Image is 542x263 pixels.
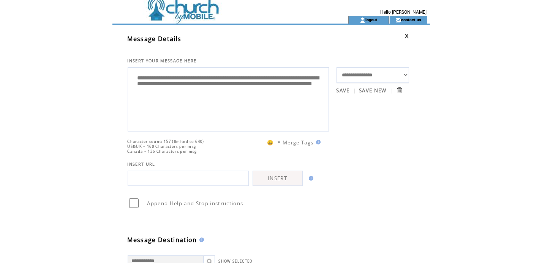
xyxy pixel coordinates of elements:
[353,87,356,94] span: |
[396,87,403,94] input: Submit
[359,87,387,94] a: SAVE NEW
[128,162,155,167] span: INSERT URL
[395,17,401,23] img: contact_us_icon.gif
[128,58,197,63] span: INSERT YOUR MESSAGE HERE
[128,236,197,244] span: Message Destination
[278,139,314,146] span: * Merge Tags
[390,87,393,94] span: |
[365,17,377,22] a: logout
[360,17,365,23] img: account_icon.gif
[253,171,303,186] a: INSERT
[128,144,196,149] span: US&UK = 160 Characters per msg
[197,238,204,242] img: help.gif
[381,10,427,15] span: Hello [PERSON_NAME]
[314,140,321,144] img: help.gif
[401,17,421,22] a: contact us
[307,176,313,181] img: help.gif
[128,149,197,154] span: Canada = 136 Characters per msg
[128,35,182,43] span: Message Details
[128,139,204,144] span: Character count: 157 (limited to 640)
[267,139,274,146] span: 😀
[337,87,350,94] a: SAVE
[147,200,243,207] span: Append Help and Stop instructions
